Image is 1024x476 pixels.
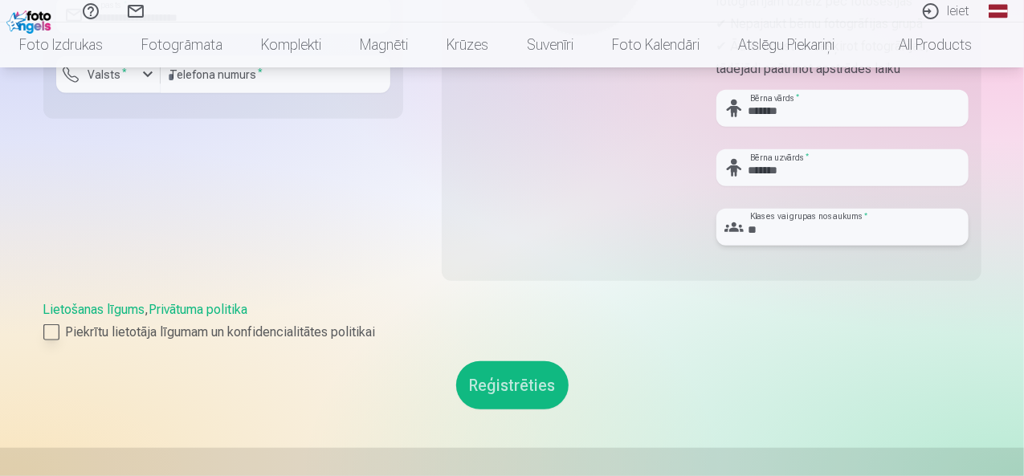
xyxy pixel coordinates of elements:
label: Valsts [82,67,134,83]
label: Piekrītu lietotāja līgumam un konfidencialitātes politikai [43,323,981,342]
a: Foto kalendāri [593,22,719,67]
a: Suvenīri [508,22,593,67]
a: Komplekti [242,22,341,67]
a: Lietošanas līgums [43,302,145,317]
img: /fa1 [6,6,55,34]
button: Valsts* [56,56,161,93]
div: , [43,300,981,342]
button: Reģistrēties [456,361,569,409]
a: Krūzes [427,22,508,67]
a: Fotogrāmata [122,22,242,67]
a: Magnēti [341,22,427,67]
a: Atslēgu piekariņi [719,22,854,67]
a: All products [854,22,991,67]
a: Privātuma politika [149,302,248,317]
